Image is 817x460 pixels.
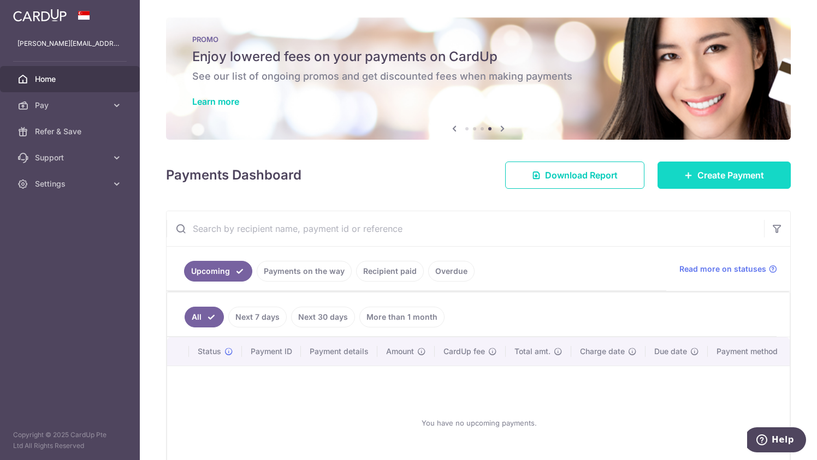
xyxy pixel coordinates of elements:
a: Learn more [192,96,239,107]
span: Settings [35,178,107,189]
p: PROMO [192,35,765,44]
a: All [185,307,224,327]
a: Download Report [505,162,644,189]
a: Create Payment [658,162,791,189]
span: Create Payment [697,169,764,182]
span: Download Report [545,169,618,182]
span: Refer & Save [35,126,107,137]
a: Read more on statuses [679,264,777,274]
input: Search by recipient name, payment id or reference [167,211,764,246]
span: Home [35,74,107,85]
span: Status [198,346,221,357]
span: CardUp fee [443,346,485,357]
a: More than 1 month [359,307,445,327]
a: Recipient paid [356,261,424,282]
th: Payment details [301,337,377,366]
th: Payment ID [242,337,301,366]
a: Next 30 days [291,307,355,327]
a: Payments on the way [257,261,352,282]
a: Overdue [428,261,475,282]
a: Next 7 days [228,307,287,327]
img: CardUp [13,9,67,22]
span: Charge date [580,346,625,357]
h4: Payments Dashboard [166,165,301,185]
img: Latest Promos banner [166,17,791,140]
span: Due date [654,346,687,357]
span: Total amt. [514,346,550,357]
span: Support [35,152,107,163]
iframe: Opens a widget where you can find more information [747,427,806,455]
h5: Enjoy lowered fees on your payments on CardUp [192,48,765,65]
span: Pay [35,100,107,111]
h6: See our list of ongoing promos and get discounted fees when making payments [192,70,765,83]
th: Payment method [708,337,791,366]
a: Upcoming [184,261,252,282]
span: Amount [386,346,414,357]
span: Read more on statuses [679,264,766,274]
p: [PERSON_NAME][EMAIL_ADDRESS][PERSON_NAME][DOMAIN_NAME] [17,38,122,49]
